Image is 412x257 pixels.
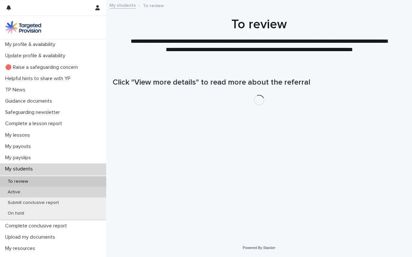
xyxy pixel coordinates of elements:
[3,245,40,252] p: My resources
[3,76,76,82] p: Helpful hints to share with YP
[3,200,64,206] p: Submit conclusive report
[3,53,70,59] p: Update profile & availability
[3,166,38,172] p: My students
[143,2,164,9] p: To review
[109,1,136,9] a: My students
[3,98,57,104] p: Guidance documents
[3,41,61,48] p: My profile & availability
[3,143,36,150] p: My payouts
[3,64,83,70] p: 🔴 Raise a safeguarding concern
[113,78,406,87] h1: Click "View more details" to read more about the referral
[3,234,60,240] p: Upload my documents
[3,87,31,93] p: TP News
[5,21,41,34] img: M5nRWzHhSzIhMunXDL62
[3,211,29,216] p: On hold
[243,246,275,250] a: Powered By Stacker
[3,121,67,127] p: Complete a lesson report
[3,223,72,229] p: Complete conclusive report
[3,155,36,161] p: My payslips
[113,17,406,32] h1: To review
[3,132,35,138] p: My lessons
[3,179,33,184] p: To review
[3,189,25,195] p: Active
[3,109,65,115] p: Safeguarding newsletter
